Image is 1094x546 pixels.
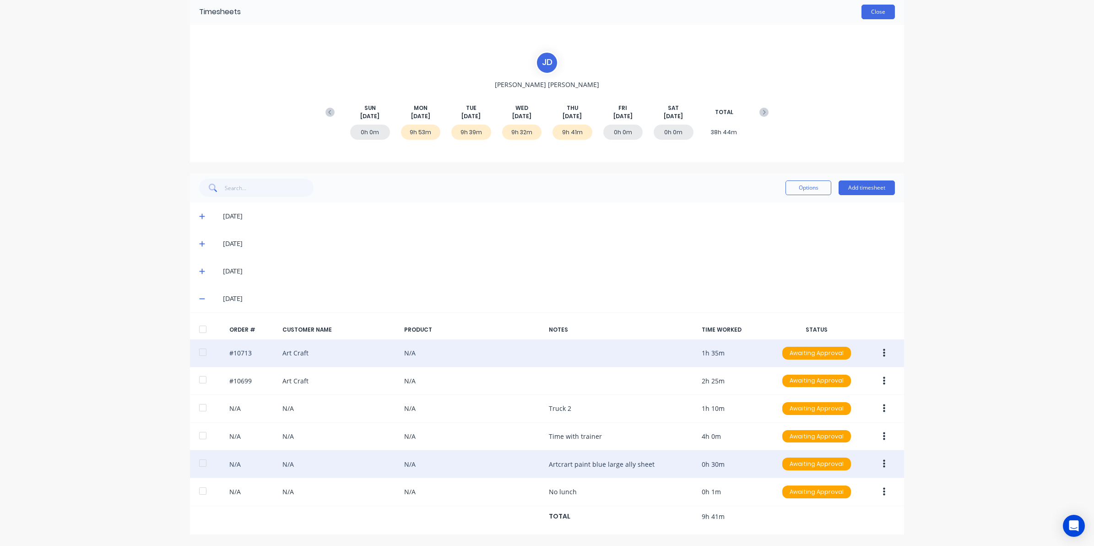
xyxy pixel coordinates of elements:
div: [DATE] [223,211,895,221]
button: Awaiting Approval [782,374,851,388]
div: CUSTOMER NAME [282,326,397,334]
button: Add timesheet [839,180,895,195]
span: SUN [364,104,376,112]
span: [DATE] [664,112,683,120]
button: Awaiting Approval [782,346,851,360]
span: [DATE] [613,112,633,120]
span: [DATE] [411,112,430,120]
div: TIME WORKED [702,326,770,334]
span: [DATE] [360,112,379,120]
input: Search... [225,179,314,197]
div: 9h 53m [401,125,441,140]
span: [PERSON_NAME] [PERSON_NAME] [495,80,599,89]
div: J d [536,51,558,74]
div: [DATE] [223,239,895,249]
div: Awaiting Approval [782,486,851,498]
div: 0h 0m [603,125,643,140]
button: Awaiting Approval [782,485,851,499]
div: PRODUCT [404,326,542,334]
div: Awaiting Approval [782,458,851,470]
div: 38h 44m [704,125,744,140]
button: Awaiting Approval [782,457,851,471]
div: 9h 32m [502,125,542,140]
div: NOTES [549,326,694,334]
span: [DATE] [563,112,582,120]
span: MON [414,104,428,112]
span: THU [567,104,578,112]
div: [DATE] [223,266,895,276]
div: Open Intercom Messenger [1063,515,1085,537]
div: Awaiting Approval [782,430,851,443]
button: Close [861,5,895,19]
span: TUE [466,104,477,112]
div: Awaiting Approval [782,402,851,415]
span: [DATE] [461,112,481,120]
div: 9h 41m [552,125,592,140]
div: 0h 0m [654,125,693,140]
div: ORDER # [229,326,275,334]
div: Awaiting Approval [782,347,851,360]
div: STATUS [778,326,856,334]
div: 9h 39m [451,125,491,140]
div: Awaiting Approval [782,375,851,388]
div: [DATE] [223,294,895,304]
span: FRI [618,104,627,112]
span: WED [515,104,528,112]
div: 0h 0m [350,125,390,140]
button: Awaiting Approval [782,430,851,443]
button: Awaiting Approval [782,402,851,415]
span: [DATE] [512,112,531,120]
div: Timesheets [199,6,241,17]
button: Options [785,180,831,195]
span: SAT [668,104,679,112]
span: TOTAL [715,108,733,116]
